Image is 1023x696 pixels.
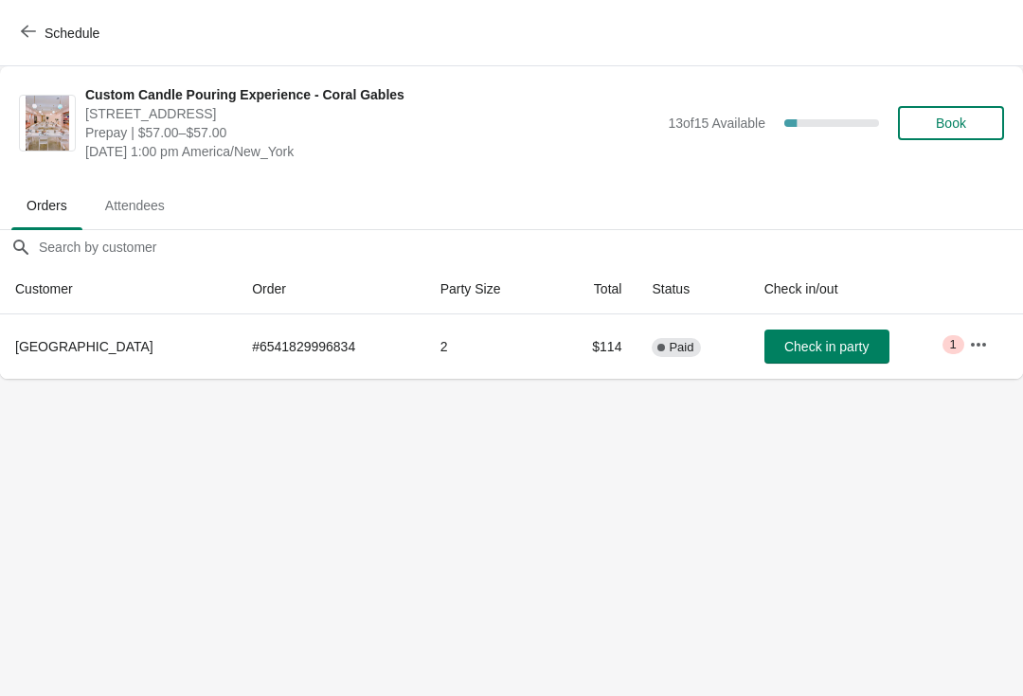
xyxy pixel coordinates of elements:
span: Book [936,116,966,131]
span: [GEOGRAPHIC_DATA] [15,339,153,354]
span: Orders [11,188,82,223]
button: Schedule [9,16,115,50]
td: 2 [425,314,553,379]
span: 13 of 15 Available [668,116,765,131]
th: Status [637,264,748,314]
span: Prepay | $57.00–$57.00 [85,123,658,142]
th: Party Size [425,264,553,314]
span: Check in party [784,339,869,354]
span: Custom Candle Pouring Experience - Coral Gables [85,85,658,104]
span: Paid [669,340,693,355]
input: Search by customer [38,230,1023,264]
td: $114 [553,314,637,379]
button: Book [898,106,1004,140]
td: # 6541829996834 [237,314,425,379]
span: Schedule [45,26,99,41]
span: Attendees [90,188,180,223]
span: [DATE] 1:00 pm America/New_York [85,142,658,161]
span: [STREET_ADDRESS] [85,104,658,123]
th: Total [553,264,637,314]
th: Check in/out [749,264,954,314]
span: 1 [950,337,957,352]
img: Custom Candle Pouring Experience - Coral Gables [26,96,70,151]
button: Check in party [764,330,889,364]
th: Order [237,264,425,314]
